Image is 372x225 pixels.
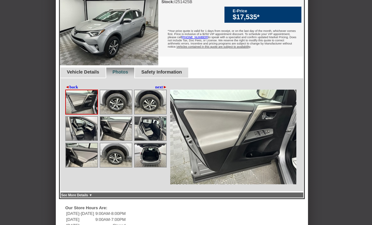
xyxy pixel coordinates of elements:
img: Image.aspx [66,143,97,167]
img: Image.aspx [135,90,166,114]
img: Image.aspx [100,143,132,167]
img: Image.aspx [170,90,296,184]
img: Image.aspx [135,143,166,167]
a: See More Details ▼ [61,193,92,197]
td: 9:00AM-8:00PM [95,211,126,216]
td: [DATE] [66,217,94,222]
a: next► [155,85,167,90]
td: [DATE]-[DATE] [66,211,94,216]
div: $17,535* [233,13,298,21]
a: [PHONE_NUMBER] [182,36,208,39]
a: ◄back [65,85,78,90]
span: ► [163,85,167,89]
img: Image.aspx [100,117,132,140]
img: Image.aspx [135,117,166,140]
div: *Your price quote is valid for 1 days from receipt, or on the last day of the month, whichever co... [158,25,303,55]
span: ◄ [65,85,69,89]
u: Vehicles contained in this quote are subject to availability [176,45,250,48]
a: Safety Information [141,69,182,74]
img: Image.aspx [66,90,97,114]
a: Photos [113,69,128,74]
a: Vehicle Details [67,69,99,74]
div: E-Price [233,9,298,13]
img: Image.aspx [66,117,97,140]
img: Image.aspx [100,90,132,114]
div: Our Store Hours Are: [65,205,214,210]
td: 9:00AM-7:00PM [95,217,126,222]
